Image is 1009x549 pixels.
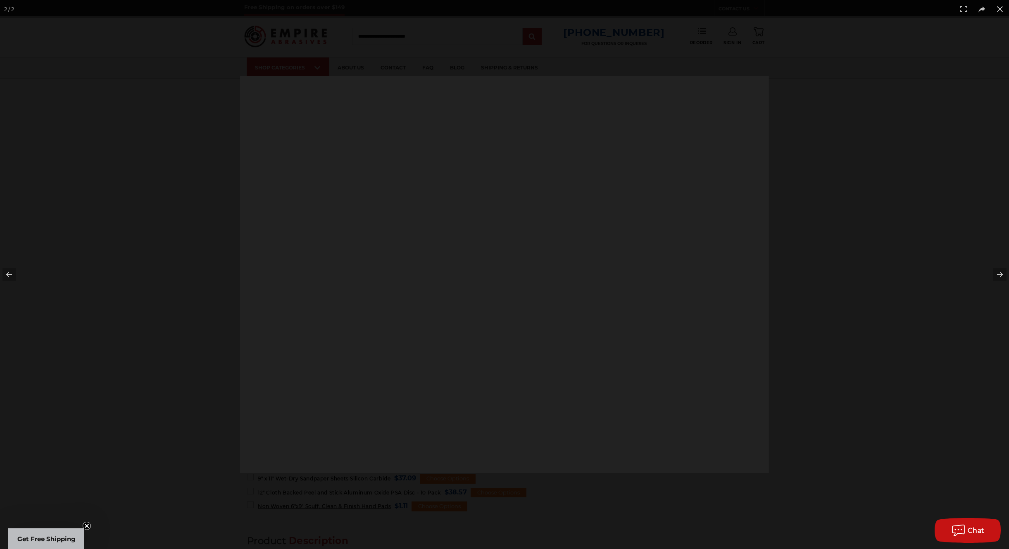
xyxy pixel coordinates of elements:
button: Chat [935,518,1001,543]
button: Close teaser [83,522,91,530]
div: Get Free ShippingClose teaser [8,528,84,549]
button: Next (arrow right) [980,254,1009,295]
span: Chat [968,527,985,535]
span: Get Free Shipping [17,535,76,543]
